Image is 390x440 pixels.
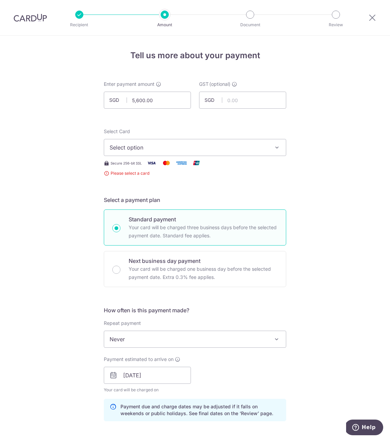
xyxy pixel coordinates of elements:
img: Union Pay [190,159,203,167]
input: 0.00 [104,92,191,109]
p: Standard payment [129,215,278,223]
span: Your card will be charged on [104,387,191,393]
span: Select option [110,143,268,152]
img: Visa [145,159,158,167]
span: Never [104,331,286,347]
p: Review [311,21,361,28]
p: Document [225,21,275,28]
p: Amount [140,21,190,28]
button: Select option [104,139,286,156]
h5: Select a payment plan [104,196,286,204]
span: (optional) [209,81,230,88]
span: SGD [109,97,127,104]
h5: How often is this payment made? [104,306,286,314]
span: Secure 256-bit SSL [111,160,142,166]
span: GST [199,81,209,88]
p: Your card will be charged one business day before the selected payment date. Extra 0.3% fee applies. [129,265,278,281]
input: 0.00 [199,92,286,109]
img: Mastercard [160,159,173,167]
span: Enter payment amount [104,81,155,88]
span: Please select a card [104,170,286,177]
p: Next business day payment [129,257,278,265]
label: Repeat payment [104,320,141,327]
span: Never [104,331,286,348]
p: Payment due and charge dates may be adjusted if it falls on weekends or public holidays. See fina... [120,403,280,417]
h4: Tell us more about your payment [104,49,286,62]
span: translation missing: en.payables.payment_networks.credit_card.summary.labels.select_card [104,128,130,134]
span: Payment estimated to arrive on [104,356,174,363]
input: DD / MM / YYYY [104,367,191,384]
img: CardUp [14,14,47,22]
img: American Express [175,159,188,167]
span: SGD [205,97,222,104]
iframe: Opens a widget where you can find more information [346,420,383,437]
p: Your card will be charged three business days before the selected payment date. Standard fee appl... [129,223,278,240]
p: Recipient [54,21,104,28]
